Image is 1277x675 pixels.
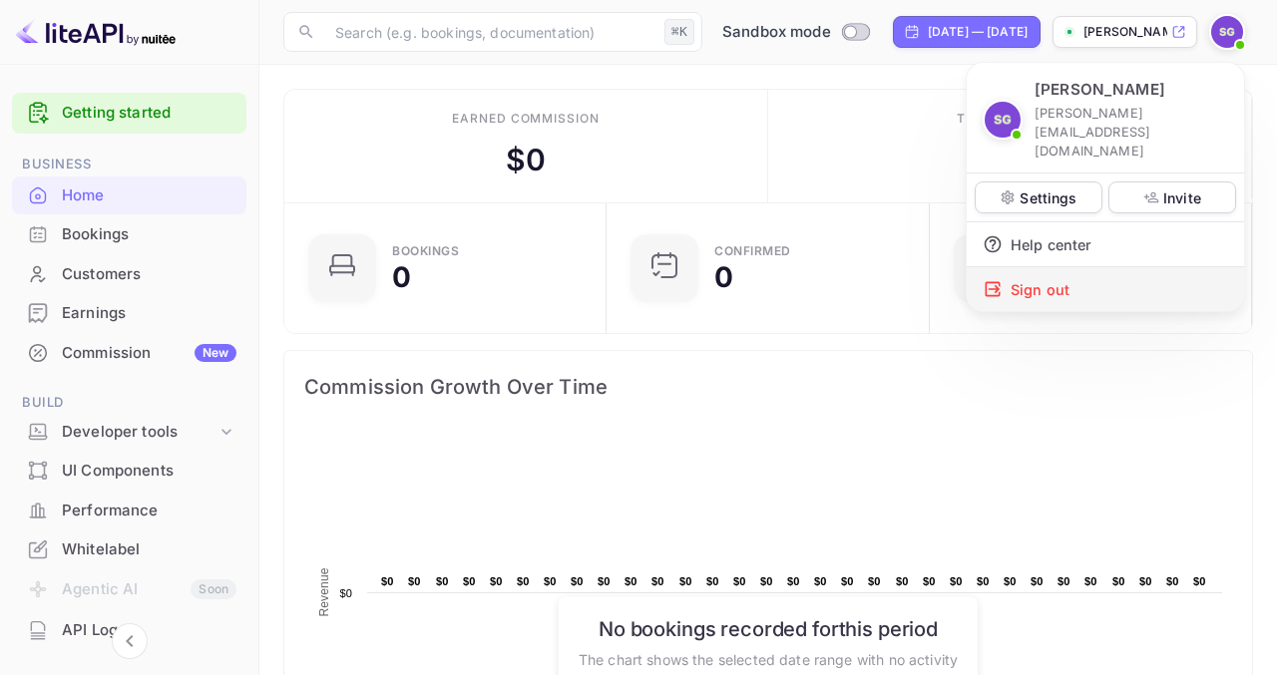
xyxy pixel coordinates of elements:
[1035,79,1165,102] p: [PERSON_NAME]
[1035,104,1228,162] p: [PERSON_NAME][EMAIL_ADDRESS][DOMAIN_NAME]
[1163,187,1201,208] p: Invite
[967,267,1244,311] div: Sign out
[1020,187,1076,208] p: Settings
[985,102,1021,138] img: Steffi Torres Guardia
[967,222,1244,266] div: Help center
